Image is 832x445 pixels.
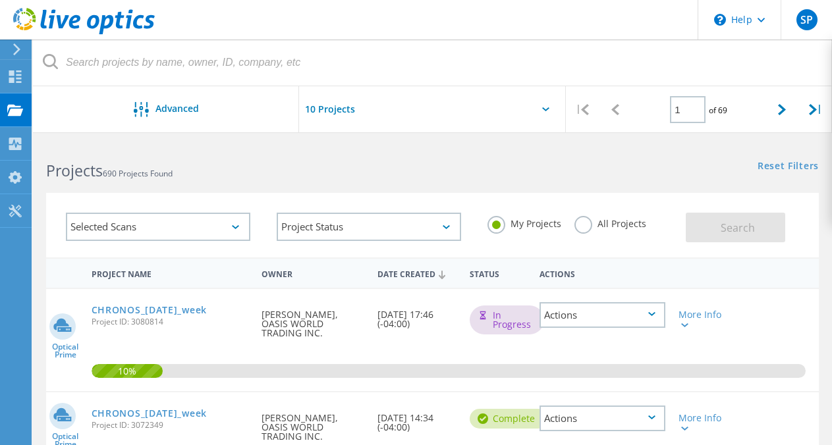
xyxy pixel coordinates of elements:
div: [DATE] 14:34 (-04:00) [371,392,464,445]
div: Status [463,261,533,285]
div: | [566,86,599,133]
span: 10% [92,364,163,376]
div: More Info [679,413,727,432]
span: Optical Prime [46,343,85,359]
label: My Projects [487,216,561,228]
div: Project Name [85,261,255,285]
div: Actions [540,302,665,328]
span: SP [800,14,813,25]
a: Live Optics Dashboard [13,28,155,37]
span: 690 Projects Found [103,168,173,179]
span: Project ID: 3072349 [92,421,248,429]
div: Date Created [371,261,464,286]
span: Advanced [155,104,199,113]
label: All Projects [574,216,646,228]
div: Actions [540,406,665,431]
div: Actions [533,261,672,285]
div: Selected Scans [66,213,250,241]
a: Reset Filters [758,161,819,172]
div: | [798,86,832,133]
div: Project Status [277,213,461,241]
span: Search [721,221,755,235]
a: CHRONOS_[DATE]_week [92,305,207,315]
div: In Progress [470,305,544,334]
div: More Info [679,310,727,328]
b: Projects [46,160,103,181]
button: Search [686,213,785,242]
span: of 69 [709,105,727,116]
a: CHRONOS_[DATE]_week [92,409,207,418]
div: [DATE] 17:46 (-04:00) [371,289,464,342]
div: Complete [470,409,548,429]
div: Owner [255,261,371,285]
div: [PERSON_NAME], OASIS WORLD TRADING INC. [255,289,371,351]
span: Project ID: 3080814 [92,318,248,326]
svg: \n [714,14,726,26]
